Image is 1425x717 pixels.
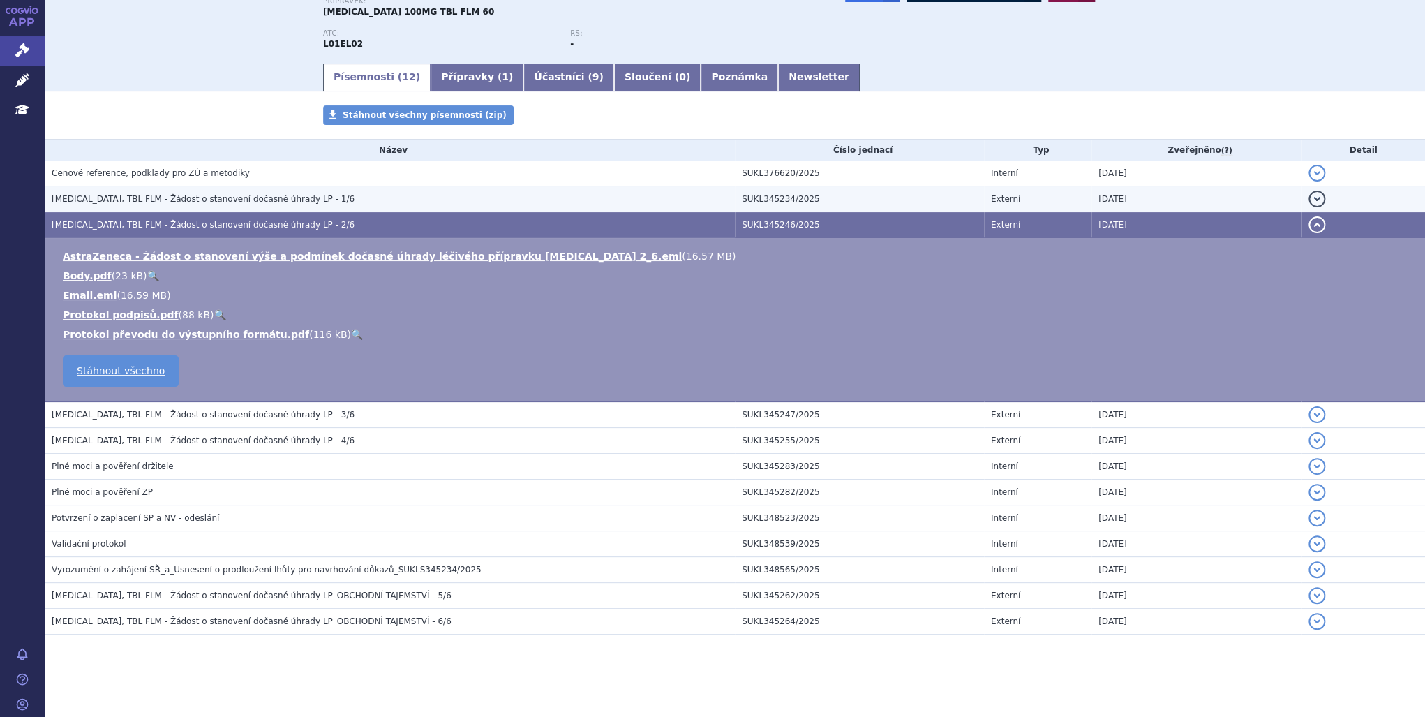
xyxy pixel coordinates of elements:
a: Stáhnout všechny písemnosti (zip) [323,105,514,125]
button: detail [1308,587,1325,604]
a: 🔍 [214,309,225,320]
span: 16.59 MB [121,290,167,301]
span: Stáhnout všechny písemnosti (zip) [343,110,507,120]
span: 1 [502,71,509,82]
span: 0 [679,71,686,82]
span: Interní [991,539,1018,549]
span: Interní [991,565,1018,575]
td: [DATE] [1091,428,1301,454]
td: [DATE] [1091,480,1301,505]
td: SUKL345282/2025 [735,480,984,505]
a: Účastníci (9) [523,64,613,91]
li: ( ) [63,269,1411,283]
td: SUKL348539/2025 [735,531,984,557]
td: SUKL345283/2025 [735,454,984,480]
button: detail [1308,510,1325,526]
span: Vyrozumění o zahájení SŘ_a_Usnesení o prodloužení lhůty pro navrhování důkazů_SUKLS345234/2025 [52,565,482,575]
p: RS: [570,29,803,38]
button: detail [1308,561,1325,578]
span: Plné moci a pověření držitele [52,461,174,471]
span: Interní [991,461,1018,471]
td: SUKL345234/2025 [735,186,984,212]
span: Externí [991,591,1020,600]
button: detail [1308,613,1325,630]
a: Sloučení (0) [614,64,701,91]
a: 🔍 [351,329,363,340]
span: Externí [991,436,1020,445]
td: [DATE] [1091,505,1301,531]
li: ( ) [63,288,1411,302]
abbr: (?) [1221,146,1232,156]
td: [DATE] [1091,401,1301,428]
button: detail [1308,484,1325,501]
td: [DATE] [1091,609,1301,635]
span: Interní [991,168,1018,178]
span: [MEDICAL_DATA] 100MG TBL FLM 60 [323,7,494,17]
span: CALQUENCE, TBL FLM - Žádost o stanovení dočasné úhrady LP_OBCHODNÍ TAJEMSTVÍ - 6/6 [52,616,452,626]
span: Validační protokol [52,539,126,549]
a: Body.pdf [63,270,112,281]
button: detail [1308,216,1325,233]
th: Typ [984,140,1091,161]
td: SUKL345255/2025 [735,428,984,454]
span: CALQUENCE, TBL FLM - Žádost o stanovení dočasné úhrady LP - 1/6 [52,194,355,204]
span: Cenové reference, podklady pro ZÚ a metodiky [52,168,250,178]
button: detail [1308,165,1325,182]
a: Newsletter [778,64,860,91]
span: Plné moci a pověření ZP [52,487,153,497]
td: [DATE] [1091,583,1301,609]
span: 116 kB [313,329,348,340]
a: Protokol převodu do výstupního formátu.pdf [63,329,309,340]
td: [DATE] [1091,212,1301,238]
a: Email.eml [63,290,117,301]
td: [DATE] [1091,161,1301,186]
span: CALQUENCE, TBL FLM - Žádost o stanovení dočasné úhrady LP - 3/6 [52,410,355,420]
span: 23 kB [115,270,143,281]
li: ( ) [63,327,1411,341]
td: SUKL345246/2025 [735,212,984,238]
button: detail [1308,458,1325,475]
a: Písemnosti (12) [323,64,431,91]
th: Název [45,140,735,161]
span: CALQUENCE, TBL FLM - Žádost o stanovení dočasné úhrady LP_OBCHODNÍ TAJEMSTVÍ - 5/6 [52,591,452,600]
button: detail [1308,191,1325,207]
th: Zveřejněno [1091,140,1301,161]
td: SUKL345247/2025 [735,401,984,428]
button: detail [1308,535,1325,552]
span: Potvrzení o zaplacení SP a NV - odeslání [52,513,219,523]
td: SUKL348565/2025 [735,557,984,583]
span: 88 kB [182,309,210,320]
strong: - [570,39,574,49]
a: Stáhnout všechno [63,355,179,387]
a: Poznámka [701,64,778,91]
button: detail [1308,406,1325,423]
span: CALQUENCE, TBL FLM - Žádost o stanovení dočasné úhrady LP - 4/6 [52,436,355,445]
span: Interní [991,513,1018,523]
li: ( ) [63,249,1411,263]
td: SUKL345262/2025 [735,583,984,609]
td: [DATE] [1091,531,1301,557]
td: [DATE] [1091,454,1301,480]
span: 9 [592,71,599,82]
span: Interní [991,487,1018,497]
span: 12 [402,71,415,82]
td: SUKL345264/2025 [735,609,984,635]
a: 🔍 [147,270,159,281]
span: Externí [991,220,1020,230]
th: Číslo jednací [735,140,984,161]
td: SUKL348523/2025 [735,505,984,531]
li: ( ) [63,308,1411,322]
td: [DATE] [1091,186,1301,212]
th: Detail [1301,140,1425,161]
a: AstraZeneca - Žádost o stanovení výše a podmínek dočasné úhrady léčivého přípravku [MEDICAL_DATA]... [63,251,682,262]
span: Externí [991,616,1020,626]
a: Protokol podpisů.pdf [63,309,179,320]
td: SUKL376620/2025 [735,161,984,186]
span: 16.57 MB [686,251,732,262]
a: Přípravky (1) [431,64,523,91]
span: Externí [991,410,1020,420]
span: Externí [991,194,1020,204]
p: ATC: [323,29,556,38]
button: detail [1308,432,1325,449]
span: CALQUENCE, TBL FLM - Žádost o stanovení dočasné úhrady LP - 2/6 [52,220,355,230]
